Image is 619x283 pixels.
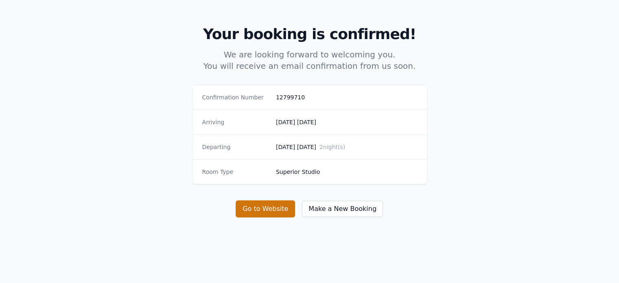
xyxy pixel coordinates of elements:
[302,200,383,217] button: Make a New Booking
[276,168,417,176] dd: Superior Studio
[202,143,269,151] dt: Departing
[70,26,549,42] h2: Your booking is confirmed!
[236,205,302,213] a: Go to Website
[202,93,269,101] dt: Confirmation Number
[153,49,466,72] p: We are looking forward to welcoming you. You will receive an email confirmation from us soon.
[236,200,295,217] button: Go to Website
[319,144,345,150] span: 2 night(s)
[202,118,269,126] dt: Arriving
[276,93,417,101] dd: 12799710
[202,168,269,176] dt: Room Type
[276,143,417,151] dd: [DATE] [DATE]
[276,118,417,126] dd: [DATE] [DATE]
